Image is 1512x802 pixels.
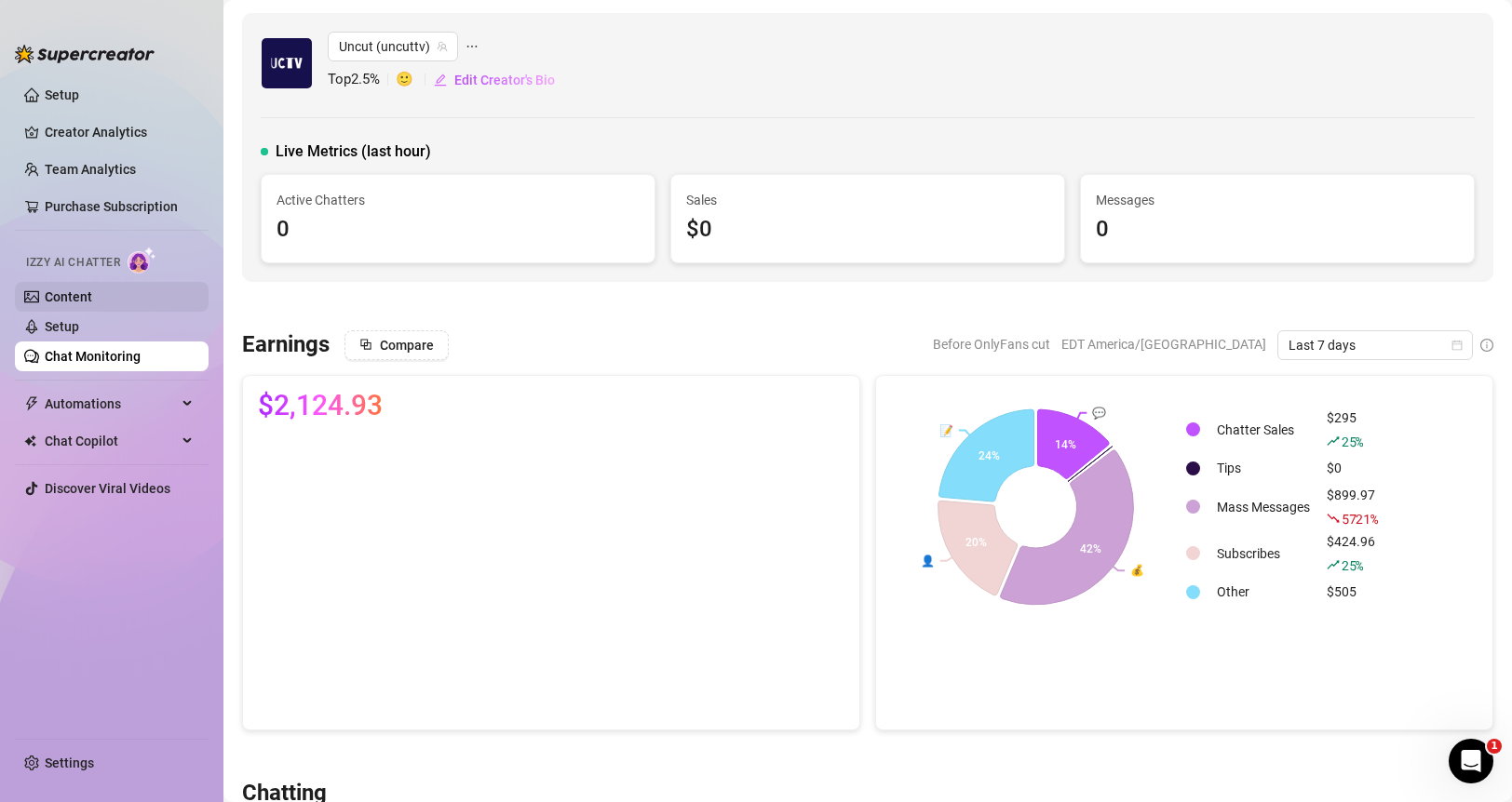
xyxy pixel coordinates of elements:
text: 💰 [1130,563,1144,577]
span: rise [1327,434,1340,448]
span: team [437,41,448,52]
img: Uncut [262,38,312,88]
img: logo-BBDzfeDw.svg [15,45,155,63]
span: 1 [1487,739,1502,754]
span: Before OnlyFans cut [933,330,1050,358]
a: Creator Analytics [45,117,194,147]
img: AI Chatter [128,247,156,274]
td: Tips [1209,454,1317,483]
span: fall [1327,512,1340,525]
span: thunderbolt [24,396,39,411]
a: Content [45,289,92,304]
a: Purchase Subscription [45,199,178,214]
span: $2,124.93 [258,391,383,421]
button: Compare [344,330,449,360]
span: EDT America/[GEOGRAPHIC_DATA] [1061,330,1266,358]
div: $0 [686,212,1049,247]
text: 👤 [921,554,935,568]
iframe: Intercom live chat [1449,739,1493,783]
span: ellipsis [466,32,479,61]
span: rise [1327,558,1340,571]
span: 🙂 [396,69,433,91]
span: info-circle [1480,339,1493,352]
span: Last 7 days [1289,331,1462,359]
span: block [359,338,372,351]
span: Sales [686,190,1049,210]
span: Top 2.5 % [328,69,396,91]
div: $505 [1327,581,1378,602]
span: Automations [45,389,177,419]
img: Chat Copilot [24,434,36,448]
span: Compare [380,338,434,353]
a: Settings [45,755,94,770]
span: Izzy AI Chatter [26,254,120,272]
span: Live Metrics (last hour) [276,140,431,163]
span: Chat Copilot [45,426,177,456]
button: Edit Creator's Bio [433,65,556,95]
text: 💬 [1092,405,1106,419]
span: Uncut (uncuttv) [339,33,447,60]
div: $424.96 [1327,531,1378,576]
span: 5721 % [1342,510,1378,528]
span: 25 % [1342,433,1363,450]
span: Messages [1096,190,1459,210]
td: Mass Messages [1209,485,1317,529]
div: $0 [1327,458,1378,478]
td: Subscribes [1209,531,1317,576]
div: 0 [1096,212,1459,247]
span: 25 % [1342,556,1363,574]
div: $899.97 [1327,485,1378,529]
div: $295 [1327,408,1378,452]
h3: Earnings [242,330,330,360]
a: Team Analytics [45,162,136,177]
td: Chatter Sales [1209,408,1317,452]
a: Setup [45,87,79,102]
span: calendar [1451,340,1463,351]
a: Chat Monitoring [45,349,141,364]
span: Active Chatters [277,190,640,210]
td: Other [1209,578,1317,607]
a: Discover Viral Videos [45,481,170,496]
div: 0 [277,212,640,247]
text: 📝 [939,422,953,436]
span: edit [434,74,447,87]
a: Setup [45,319,79,334]
span: Edit Creator's Bio [454,73,555,87]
